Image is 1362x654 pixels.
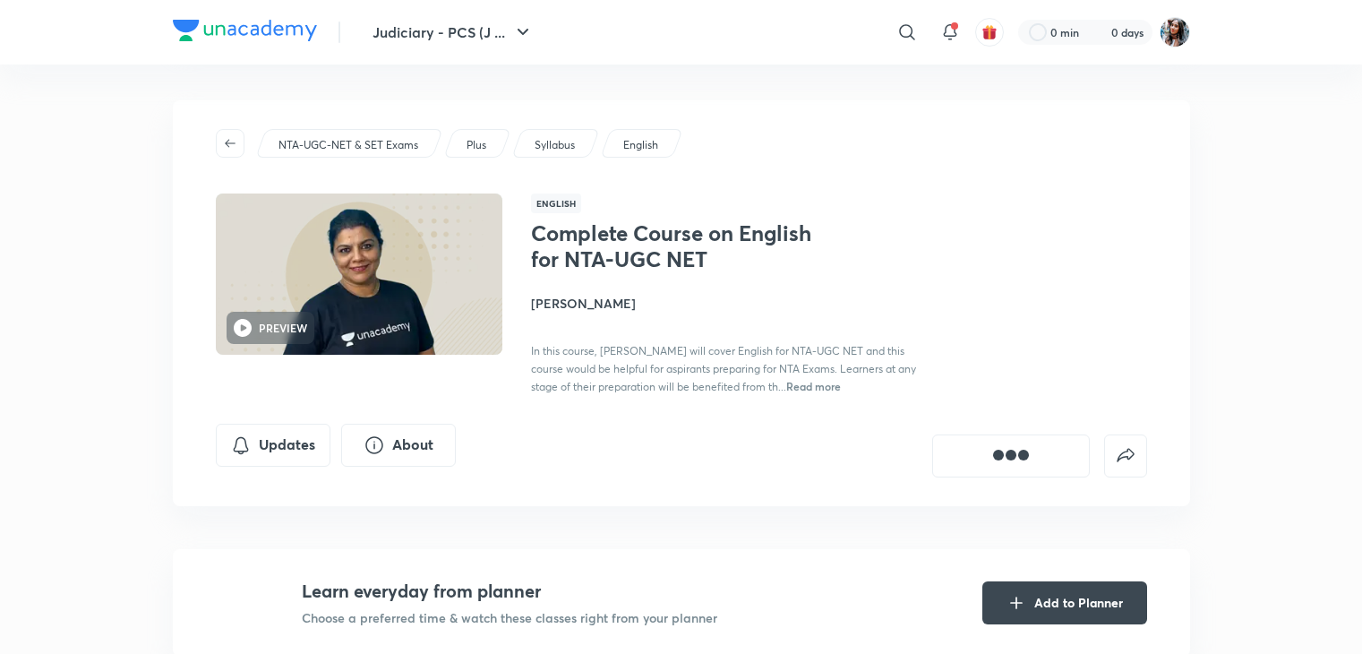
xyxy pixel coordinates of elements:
button: [object Object] [932,435,1090,478]
p: English [623,137,658,153]
span: English [531,194,581,213]
h4: Learn everyday from planner [302,578,717,605]
button: false [1104,435,1147,478]
a: NTA-UGC-NET & SET Exams [275,137,421,153]
a: English [620,137,661,153]
span: In this course, [PERSON_NAME] will cover English for NTA-UGC NET and this course would be helpful... [531,344,916,393]
p: Syllabus [535,137,575,153]
h6: PREVIEW [259,320,307,336]
img: streak [1090,23,1108,41]
a: Syllabus [531,137,578,153]
span: Read more [786,379,841,393]
button: Updates [216,424,330,467]
button: avatar [975,18,1004,47]
img: Neha Kardam [1160,17,1190,47]
a: Plus [463,137,489,153]
button: Add to Planner [982,581,1147,624]
p: NTA-UGC-NET & SET Exams [278,137,418,153]
button: About [341,424,456,467]
img: avatar [981,24,998,40]
img: Thumbnail [212,192,504,357]
p: Choose a preferred time & watch these classes right from your planner [302,608,717,627]
h1: Complete Course on English for NTA-UGC NET [531,220,824,272]
p: Plus [467,137,486,153]
h4: [PERSON_NAME] [531,294,932,313]
button: Judiciary - PCS (J ... [362,14,544,50]
a: Company Logo [173,20,317,46]
img: Company Logo [173,20,317,41]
